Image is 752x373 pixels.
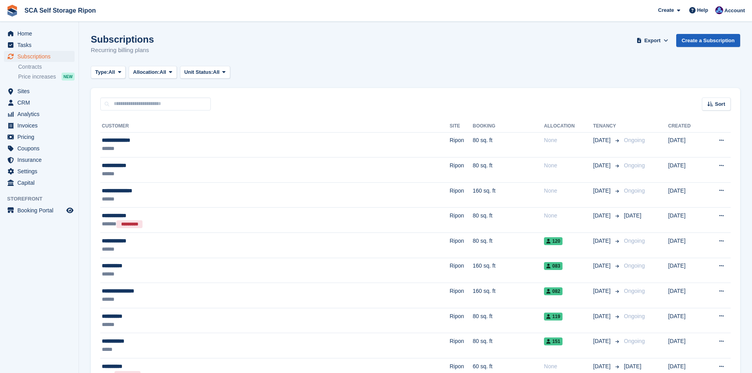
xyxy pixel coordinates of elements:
[4,143,75,154] a: menu
[544,187,593,195] div: None
[21,4,99,17] a: SCA Self Storage Ripon
[473,283,544,308] td: 160 sq. ft
[450,157,473,183] td: Ripon
[473,233,544,258] td: 80 sq. ft
[724,7,745,15] span: Account
[544,212,593,220] div: None
[593,136,612,144] span: [DATE]
[17,154,65,165] span: Insurance
[450,182,473,208] td: Ripon
[624,162,645,169] span: Ongoing
[4,28,75,39] a: menu
[473,258,544,283] td: 160 sq. ft
[17,51,65,62] span: Subscriptions
[18,63,75,71] a: Contracts
[17,177,65,188] span: Capital
[715,100,725,108] span: Sort
[133,68,159,76] span: Allocation:
[593,187,612,195] span: [DATE]
[91,66,126,79] button: Type: All
[473,208,544,233] td: 80 sq. ft
[624,363,641,369] span: [DATE]
[4,86,75,97] a: menu
[544,161,593,170] div: None
[450,233,473,258] td: Ripon
[668,233,704,258] td: [DATE]
[593,312,612,321] span: [DATE]
[129,66,177,79] button: Allocation: All
[544,237,563,245] span: 120
[4,51,75,62] a: menu
[473,120,544,133] th: Booking
[17,39,65,51] span: Tasks
[544,362,593,371] div: None
[17,131,65,142] span: Pricing
[17,166,65,177] span: Settings
[544,120,593,133] th: Allocation
[473,132,544,157] td: 80 sq. ft
[715,6,723,14] img: Sarah Race
[91,46,154,55] p: Recurring billing plans
[17,28,65,39] span: Home
[668,283,704,308] td: [DATE]
[644,37,660,45] span: Export
[4,39,75,51] a: menu
[593,237,612,245] span: [DATE]
[624,288,645,294] span: Ongoing
[4,109,75,120] a: menu
[17,97,65,108] span: CRM
[593,161,612,170] span: [DATE]
[593,212,612,220] span: [DATE]
[593,262,612,270] span: [DATE]
[544,262,563,270] span: 083
[544,287,563,295] span: 082
[624,262,645,269] span: Ongoing
[544,337,563,345] span: 151
[100,120,450,133] th: Customer
[450,283,473,308] td: Ripon
[624,338,645,344] span: Ongoing
[473,182,544,208] td: 160 sq. ft
[668,157,704,183] td: [DATE]
[450,132,473,157] td: Ripon
[17,120,65,131] span: Invoices
[593,287,612,295] span: [DATE]
[668,333,704,358] td: [DATE]
[668,258,704,283] td: [DATE]
[697,6,708,14] span: Help
[6,5,18,17] img: stora-icon-8386f47178a22dfd0bd8f6a31ec36ba5ce8667c1dd55bd0f319d3a0aa187defe.svg
[593,337,612,345] span: [DATE]
[450,208,473,233] td: Ripon
[624,313,645,319] span: Ongoing
[473,333,544,358] td: 80 sq. ft
[18,72,75,81] a: Price increases NEW
[635,34,670,47] button: Export
[4,205,75,216] a: menu
[624,238,645,244] span: Ongoing
[676,34,740,47] a: Create a Subscription
[213,68,220,76] span: All
[450,333,473,358] td: Ripon
[668,132,704,157] td: [DATE]
[593,362,612,371] span: [DATE]
[668,308,704,333] td: [DATE]
[7,195,79,203] span: Storefront
[4,177,75,188] a: menu
[65,206,75,215] a: Preview store
[180,66,230,79] button: Unit Status: All
[668,208,704,233] td: [DATE]
[593,120,621,133] th: Tenancy
[159,68,166,76] span: All
[17,109,65,120] span: Analytics
[473,157,544,183] td: 80 sq. ft
[4,166,75,177] a: menu
[95,68,109,76] span: Type:
[4,131,75,142] a: menu
[658,6,674,14] span: Create
[544,136,593,144] div: None
[17,143,65,154] span: Coupons
[17,205,65,216] span: Booking Portal
[184,68,213,76] span: Unit Status:
[109,68,115,76] span: All
[624,212,641,219] span: [DATE]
